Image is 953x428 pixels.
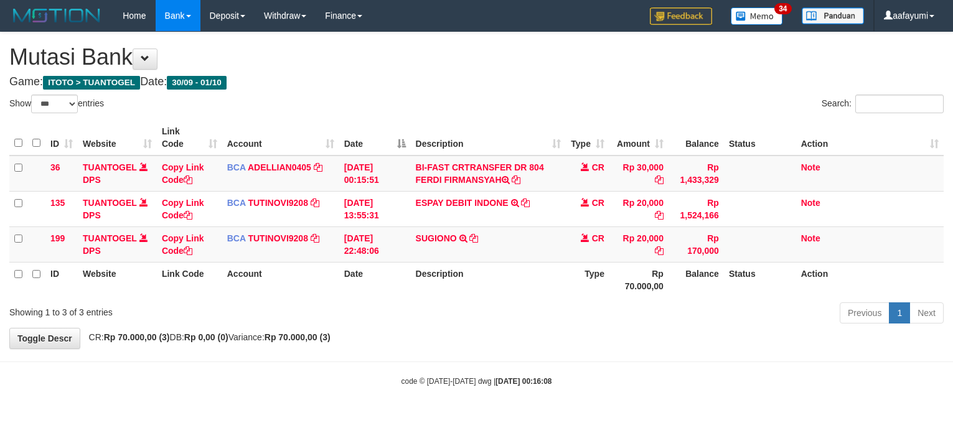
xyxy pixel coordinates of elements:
span: 199 [50,233,65,243]
td: Rp 1,524,166 [669,191,724,226]
a: ADELLIAN0405 [248,162,311,172]
a: Next [909,302,944,323]
th: Link Code [157,262,222,297]
span: CR [592,162,604,172]
th: Balance [669,262,724,297]
th: Status [724,120,796,156]
span: 30/09 - 01/10 [167,76,227,90]
label: Show entries [9,95,104,113]
a: Toggle Descr [9,328,80,349]
th: Description: activate to sort column ascending [411,120,566,156]
span: ITOTO > TUANTOGEL [43,76,140,90]
th: Account [222,262,339,297]
th: Account: activate to sort column ascending [222,120,339,156]
th: Action [796,262,944,297]
td: DPS [78,226,157,262]
a: Previous [840,302,890,323]
td: [DATE] 00:15:51 [339,156,411,192]
a: Note [801,233,820,243]
th: Website [78,262,157,297]
a: Copy Link Code [162,233,204,256]
input: Search: [855,95,944,113]
span: 135 [50,198,65,208]
img: panduan.png [802,7,864,24]
a: TUTINOVI9208 [248,233,307,243]
a: TUANTOGEL [83,162,137,172]
a: Copy TUTINOVI9208 to clipboard [311,233,319,243]
a: SUGIONO [416,233,457,243]
th: Status [724,262,796,297]
span: BCA [227,162,246,172]
span: CR: DB: Variance: [83,332,331,342]
a: Copy ESPAY DEBIT INDONE to clipboard [521,198,530,208]
small: code © [DATE]-[DATE] dwg | [401,377,552,386]
span: CR [592,198,604,208]
td: Rp 30,000 [609,156,669,192]
a: Copy Link Code [162,162,204,185]
span: 36 [50,162,60,172]
th: ID: activate to sort column ascending [45,120,78,156]
a: TUANTOGEL [83,233,137,243]
a: Copy Link Code [162,198,204,220]
a: TUTINOVI9208 [248,198,307,208]
td: DPS [78,156,157,192]
strong: Rp 0,00 (0) [184,332,228,342]
span: BCA [227,233,246,243]
th: Type: activate to sort column ascending [566,120,609,156]
td: DPS [78,191,157,226]
td: Rp 20,000 [609,191,669,226]
td: Rp 20,000 [609,226,669,262]
th: Description [411,262,566,297]
th: Amount: activate to sort column ascending [609,120,669,156]
a: TUANTOGEL [83,198,137,208]
a: Copy Rp 30,000 to clipboard [655,175,664,185]
td: [DATE] 13:55:31 [339,191,411,226]
select: Showentries [31,95,78,113]
th: Link Code: activate to sort column ascending [157,120,222,156]
a: Note [801,198,820,208]
th: Rp 70.000,00 [609,262,669,297]
th: Action: activate to sort column ascending [796,120,944,156]
h1: Mutasi Bank [9,45,944,70]
strong: [DATE] 00:16:08 [495,377,552,386]
a: Copy SUGIONO to clipboard [469,233,478,243]
a: Copy Rp 20,000 to clipboard [655,210,664,220]
div: Showing 1 to 3 of 3 entries [9,301,388,319]
span: BCA [227,198,246,208]
label: Search: [822,95,944,113]
td: [DATE] 22:48:06 [339,226,411,262]
a: Copy BI-FAST CRTRANSFER DR 804 FERDI FIRMANSYAH to clipboard [512,175,520,185]
span: 34 [774,3,791,14]
th: Balance [669,120,724,156]
th: ID [45,262,78,297]
th: Type [566,262,609,297]
a: ESPAY DEBIT INDONE [416,198,509,208]
th: Date [339,262,411,297]
strong: Rp 70.000,00 (3) [104,332,170,342]
strong: Rp 70.000,00 (3) [265,332,331,342]
h4: Game: Date: [9,76,944,88]
td: Rp 170,000 [669,226,724,262]
a: 1 [889,302,910,323]
th: Date: activate to sort column descending [339,120,411,156]
span: CR [592,233,604,243]
a: Copy ADELLIAN0405 to clipboard [314,162,322,172]
a: Copy Rp 20,000 to clipboard [655,246,664,256]
a: Copy TUTINOVI9208 to clipboard [311,198,319,208]
img: MOTION_logo.png [9,6,104,25]
img: Button%20Memo.svg [731,7,783,25]
img: Feedback.jpg [650,7,712,25]
th: Website: activate to sort column ascending [78,120,157,156]
td: Rp 1,433,329 [669,156,724,192]
td: BI-FAST CRTRANSFER DR 804 FERDI FIRMANSYAH [411,156,566,192]
a: Note [801,162,820,172]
